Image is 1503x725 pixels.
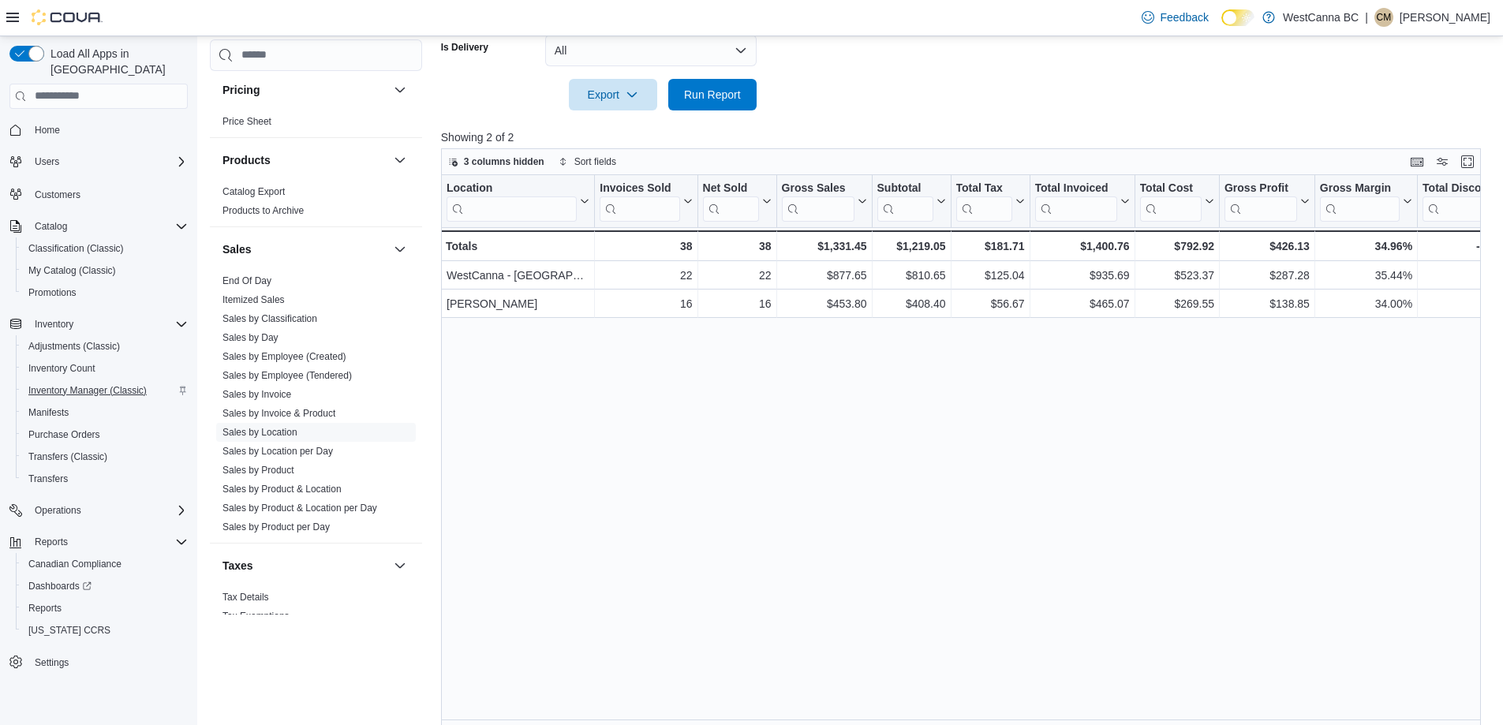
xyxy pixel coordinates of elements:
a: Tax Details [222,592,269,603]
a: Dashboards [22,577,98,596]
span: Export [578,79,648,110]
div: $287.28 [1224,266,1310,285]
button: Reports [3,531,194,553]
div: Sales [210,271,422,543]
span: Products to Archive [222,204,304,217]
h3: Taxes [222,558,253,574]
button: Customers [3,182,194,205]
button: Subtotal [877,181,945,222]
span: Promotions [22,283,188,302]
a: Promotions [22,283,83,302]
div: Subtotal [877,181,933,196]
button: Settings [3,651,194,674]
div: $1,331.45 [781,237,866,256]
span: Reports [35,536,68,548]
span: Catalog Export [222,185,285,198]
span: Sales by Product & Location per Day [222,502,377,514]
div: Gross Sales [781,181,854,222]
span: Tax Exemptions [222,610,290,622]
span: Classification (Classic) [28,242,124,255]
a: Sales by Classification [222,313,317,324]
div: $1,219.05 [877,237,945,256]
a: Sales by Product [222,465,294,476]
span: Price Sheet [222,115,271,128]
div: Total Cost [1139,181,1201,222]
span: Inventory Count [28,362,95,375]
button: 3 columns hidden [442,152,551,171]
div: Products [210,182,422,226]
span: Transfers (Classic) [22,447,188,466]
button: Total Tax [955,181,1024,222]
div: Net Sold [702,181,758,196]
span: [US_STATE] CCRS [28,624,110,637]
button: Total Cost [1139,181,1213,222]
span: Transfers [28,473,68,485]
div: 38 [702,237,771,256]
div: 16 [600,294,692,313]
button: Home [3,118,194,141]
button: Manifests [16,402,194,424]
button: Inventory Manager (Classic) [16,379,194,402]
button: Keyboard shortcuts [1408,152,1426,171]
span: Reports [22,599,188,618]
span: Itemized Sales [222,293,285,306]
div: Subtotal [877,181,933,222]
button: Net Sold [702,181,771,222]
div: 38 [600,237,692,256]
a: Sales by Location [222,427,297,438]
span: Sales by Classification [222,312,317,325]
a: Transfers (Classic) [22,447,114,466]
div: Location [447,181,577,196]
a: Adjustments (Classic) [22,337,126,356]
div: $56.67 [955,294,1024,313]
div: 22 [600,266,692,285]
button: Total Invoiced [1034,181,1129,222]
div: Gross Margin [1320,181,1400,196]
div: 35.44% [1320,266,1412,285]
span: Tax Details [222,591,269,604]
h3: Pricing [222,82,260,98]
button: Purchase Orders [16,424,194,446]
div: $523.37 [1139,266,1213,285]
span: Manifests [22,403,188,422]
span: Inventory Count [22,359,188,378]
button: Users [3,151,194,173]
span: Adjustments (Classic) [22,337,188,356]
span: Operations [28,501,188,520]
div: Gross Sales [781,181,854,196]
div: $792.92 [1139,237,1213,256]
div: Total Tax [955,181,1011,222]
a: Settings [28,653,75,672]
button: Sales [391,240,409,259]
span: Sales by Day [222,331,279,344]
div: Total Invoiced [1034,181,1116,222]
button: All [545,35,757,66]
button: Classification (Classic) [16,237,194,260]
a: Price Sheet [222,116,271,127]
span: Promotions [28,286,77,299]
span: Dashboards [22,577,188,596]
button: My Catalog (Classic) [16,260,194,282]
span: My Catalog (Classic) [22,261,188,280]
label: Is Delivery [441,41,488,54]
span: Settings [35,656,69,669]
button: Operations [28,501,88,520]
div: $465.07 [1034,294,1129,313]
div: Gross Margin [1320,181,1400,222]
h3: Sales [222,241,252,257]
div: 22 [702,266,771,285]
button: Pricing [391,80,409,99]
span: 3 columns hidden [464,155,544,168]
span: Classification (Classic) [22,239,188,258]
span: Sales by Employee (Tendered) [222,369,352,382]
div: Taxes [210,588,422,632]
span: End Of Day [222,275,271,287]
button: [US_STATE] CCRS [16,619,194,641]
a: Sales by Invoice & Product [222,408,335,419]
div: Total Cost [1139,181,1201,196]
span: Transfers (Classic) [28,450,107,463]
a: Sales by Product per Day [222,521,330,533]
a: Catalog Export [222,186,285,197]
span: Home [28,120,188,140]
button: Invoices Sold [600,181,692,222]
